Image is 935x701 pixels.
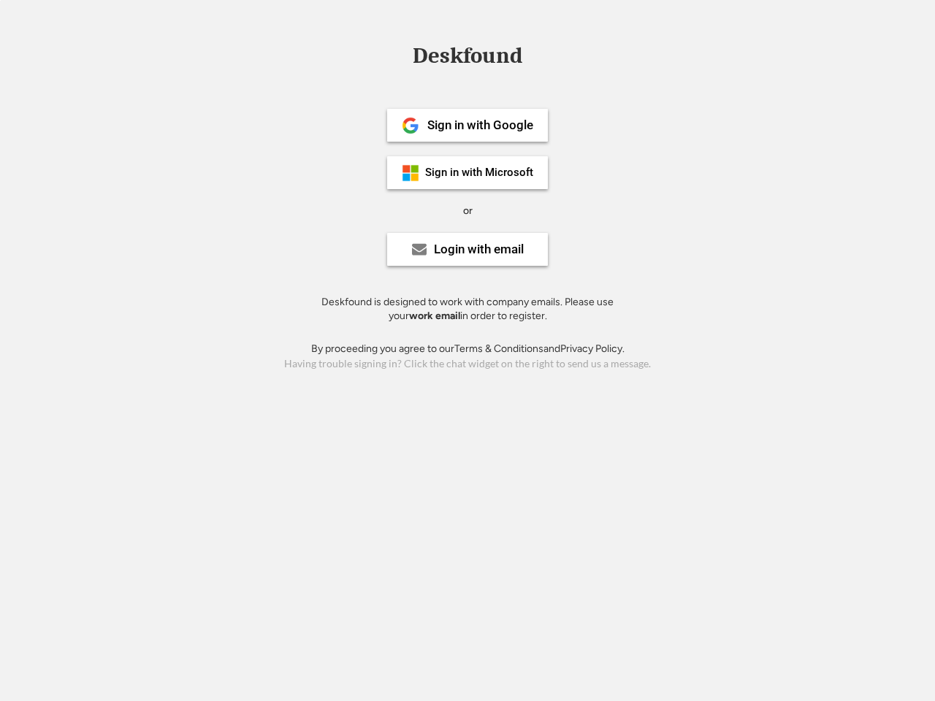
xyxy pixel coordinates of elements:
div: By proceeding you agree to our and [311,342,625,356]
img: 1024px-Google__G__Logo.svg.png [402,117,419,134]
a: Terms & Conditions [454,342,543,355]
img: ms-symbollockup_mssymbol_19.png [402,164,419,182]
div: Sign in with Microsoft [425,167,533,178]
div: Deskfound is designed to work with company emails. Please use your in order to register. [303,295,632,323]
div: Deskfound [405,45,530,67]
div: Login with email [434,243,524,256]
div: or [463,204,473,218]
strong: work email [409,310,460,322]
a: Privacy Policy. [560,342,625,355]
div: Sign in with Google [427,119,533,131]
